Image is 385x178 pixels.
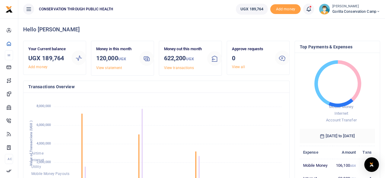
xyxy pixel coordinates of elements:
img: profile-user [319,4,330,15]
span: Account Transfer [326,118,357,122]
th: Expense [300,146,333,159]
td: 1 [359,159,375,172]
tspan: 2,000,000 [37,160,51,164]
span: Gorilla Conservation Camp [332,9,380,14]
span: Internet [31,158,44,162]
tspan: 6,000,000 [37,123,51,127]
p: Approve requests [232,46,270,52]
p: Your Current balance [28,46,67,52]
small: [PERSON_NAME] [332,4,380,9]
h3: 120,000 [96,54,135,64]
tspan: 4,000,000 [37,141,51,145]
a: Add money [28,65,47,69]
h6: [DATE] to [DATE] [300,129,375,143]
h3: 0 [232,54,270,63]
div: Open Intercom Messenger [364,157,379,172]
a: logo-small logo-large logo-large [5,7,13,11]
h4: Top Payments & Expenses [300,44,375,50]
span: Mobile Money [329,104,353,109]
li: Ac [5,154,13,164]
a: Add money [270,6,301,11]
span: Internet [334,111,348,116]
small: UGX [350,164,356,167]
a: UGX 189,764 [236,4,268,15]
h4: Transactions Overview [28,83,285,90]
span: Utility [31,165,41,169]
th: Txns [359,146,375,159]
a: View statement [96,66,122,70]
tspan: 8,000,000 [37,104,51,108]
li: Wallet ballance [233,4,270,15]
td: Mobile Money [300,159,333,172]
img: logo-small [5,6,13,13]
h3: 622,200 [164,54,202,64]
span: UGX 189,764 [240,6,263,12]
a: profile-user [PERSON_NAME] Gorilla Conservation Camp [319,4,380,15]
li: Toup your wallet [270,4,301,14]
p: Money out this month [164,46,202,52]
span: CONSERVATION THROUGH PUBLIC HEALTH [37,6,116,12]
span: Airtime [31,151,44,155]
a: View transactions [164,66,194,70]
small: UGX [118,57,126,61]
th: Amount [333,146,359,159]
h4: Hello [PERSON_NAME] [23,26,380,33]
a: View all [232,65,245,69]
td: 106,100 [333,159,359,172]
p: Money in this month [96,46,135,52]
text: Value of Transactions (UGX ) [29,121,33,166]
span: Mobile Money Payouts [31,172,69,176]
span: Add money [270,4,301,14]
h3: UGX 189,764 [28,54,67,63]
li: M [5,50,13,60]
small: UGX [186,57,194,61]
